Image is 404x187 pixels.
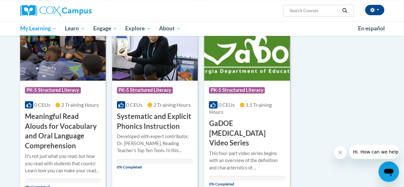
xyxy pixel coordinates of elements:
span: 2 Training Hours [61,102,99,108]
div: Main menu [15,21,389,36]
a: Engage [89,21,121,36]
span: PK-5 Structured Literacy [25,87,81,93]
span: 2 Training Hours [153,102,191,108]
a: My Learning [16,21,61,36]
img: Course Logo [204,15,290,81]
div: This four-part video series begins with an overview of the definition and characteristics of [MED... [209,150,285,171]
span: 0 CEUs [34,102,50,108]
iframe: Close message [334,146,347,159]
span: En español [358,25,385,32]
button: Search [340,7,349,14]
span: PK-5 Structured Literacy [117,87,173,93]
iframe: Button to launch messaging window [378,161,399,182]
img: Course Logo [112,15,198,81]
h3: GaDOE [MEDICAL_DATA] Video Series [209,119,285,148]
iframe: Message from company [349,145,399,159]
div: Developed with expert contributor, Dr. [PERSON_NAME], Reading Teacher's Top Ten Tools. In this co... [117,133,193,154]
a: Learn [61,21,89,36]
h3: Meaningful Read Alouds for Vocabulary and Oral Language Comprehension [25,112,101,151]
span: 1.5 Training Hours [209,102,271,115]
button: Account Settings [365,5,384,15]
img: Course Logo [20,15,106,81]
span: PK-5 Structured Literacy [209,87,265,93]
input: Search Courses [289,7,340,14]
div: It's not just what you read, but how you read with students that counts! Learn how you can make y... [25,153,101,174]
span: Hi. How can we help? [4,4,52,10]
a: En español [354,22,389,35]
h3: Systematic and Explicit Phonics Instruction [117,112,193,131]
img: Cox Campus [20,5,92,16]
span: My Learning [20,25,57,32]
span: About [159,25,181,32]
a: Cox Campus [20,5,135,16]
span: Explore [125,25,151,32]
span: Engage [93,25,117,32]
a: About [155,21,185,36]
span: 0 CEUs [126,102,142,108]
a: Explore [121,21,155,36]
span: 0 CEUs [218,102,235,108]
span: Learn [65,25,85,32]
